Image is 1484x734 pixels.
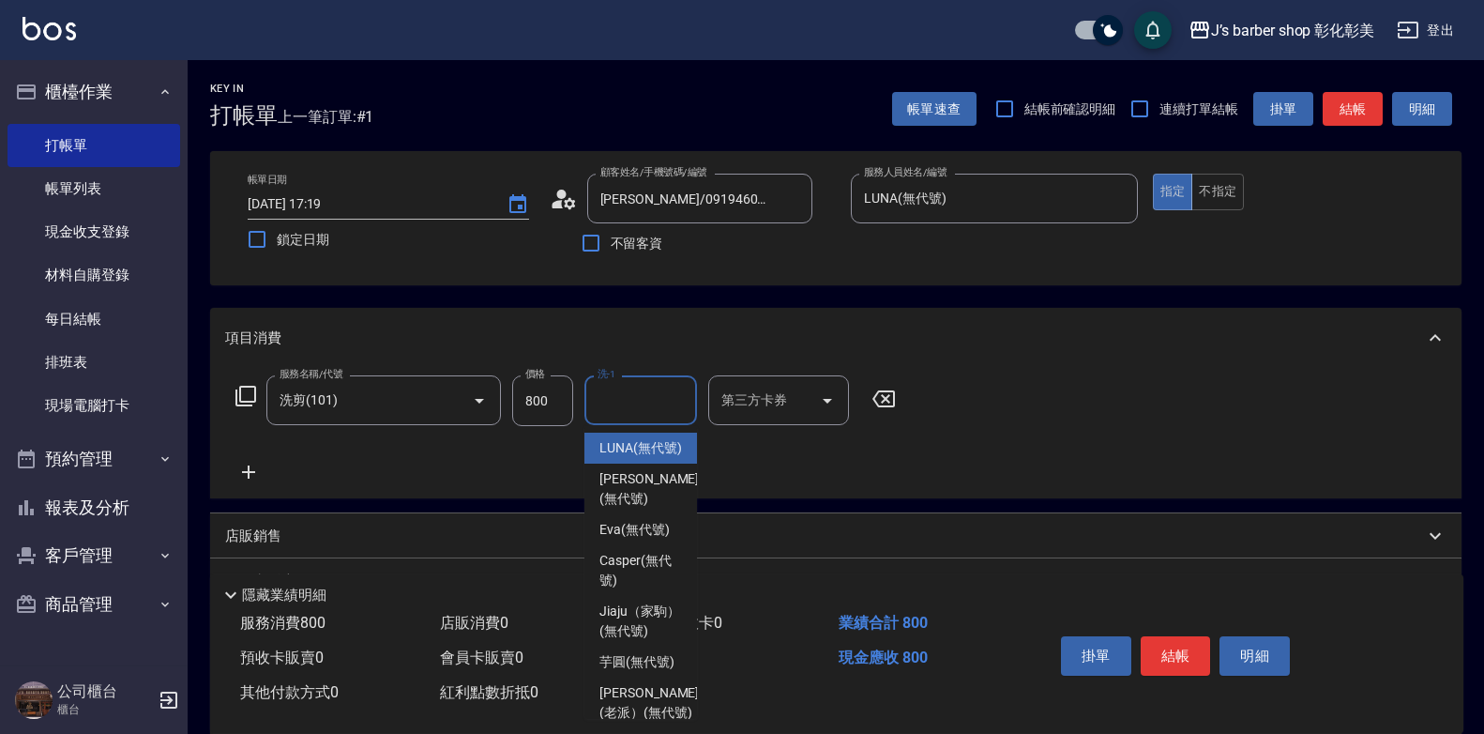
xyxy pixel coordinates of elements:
button: 掛單 [1253,92,1313,127]
a: 帳單列表 [8,167,180,210]
span: 現金應收 800 [839,649,928,666]
span: 業績合計 800 [839,614,928,632]
span: 不留客資 [611,234,663,253]
a: 每日結帳 [8,298,180,341]
button: Open [812,386,842,416]
div: 店販銷售 [210,513,1461,558]
div: J’s barber shop 彰化彰美 [1211,19,1374,42]
span: 上一筆訂單:#1 [278,105,374,129]
button: 商品管理 [8,580,180,629]
span: 服務消費 800 [240,614,326,632]
label: 顧客姓名/手機號碼/編號 [600,165,707,179]
button: 明細 [1392,92,1452,127]
button: Open [464,386,494,416]
a: 現場電腦打卡 [8,384,180,427]
img: Person [15,681,53,719]
button: 預約管理 [8,435,180,483]
h2: Key In [210,83,278,95]
h3: 打帳單 [210,102,278,129]
button: 指定 [1153,174,1193,210]
span: [PERSON_NAME] (無代號) [599,469,699,509]
button: 結帳 [1323,92,1383,127]
button: save [1134,11,1172,49]
p: 項目消費 [225,329,281,348]
a: 材料自購登錄 [8,253,180,297]
div: 項目消費 [210,308,1461,368]
button: 報表及分析 [8,483,180,532]
p: 預收卡販賣 [225,572,295,591]
span: 其他付款方式 0 [240,683,339,701]
p: 櫃台 [57,701,153,718]
span: Jiaju（家駒） (無代號) [599,602,682,641]
span: Casper (無代號) [599,551,682,590]
a: 打帳單 [8,124,180,167]
span: 鎖定日期 [277,230,329,250]
button: 登出 [1389,13,1461,48]
span: 連續打單結帳 [1159,99,1238,119]
button: 明細 [1219,636,1290,676]
a: 排班表 [8,341,180,384]
span: LUNA (無代號) [599,438,682,458]
button: 帳單速查 [892,92,977,127]
label: 帳單日期 [248,173,287,187]
label: 洗-1 [598,367,615,381]
span: 紅利點數折抵 0 [440,683,538,701]
span: 芋圓 (無代號) [599,652,674,672]
p: 店販銷售 [225,527,281,546]
img: Logo [23,17,76,40]
span: [PERSON_NAME](老派） (無代號) [599,683,699,723]
span: 預收卡販賣 0 [240,649,324,666]
h5: 公司櫃台 [57,682,153,701]
button: 不指定 [1191,174,1244,210]
button: J’s barber shop 彰化彰美 [1181,11,1382,50]
p: 隱藏業績明細 [242,586,326,605]
span: 店販消費 0 [440,614,508,632]
button: Choose date, selected date is 2025-09-23 [495,182,540,227]
label: 服務名稱/代號 [280,367,342,381]
button: 結帳 [1141,636,1211,676]
span: 會員卡販賣 0 [440,649,523,666]
span: 結帳前確認明細 [1024,99,1116,119]
span: Eva (無代號) [599,520,670,540]
input: YYYY/MM/DD hh:mm [248,189,488,220]
a: 現金收支登錄 [8,210,180,253]
button: 客戶管理 [8,531,180,580]
label: 服務人員姓名/編號 [864,165,946,179]
button: 櫃檯作業 [8,68,180,116]
div: 預收卡販賣 [210,558,1461,604]
label: 價格 [525,367,545,381]
button: 掛單 [1061,636,1131,676]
